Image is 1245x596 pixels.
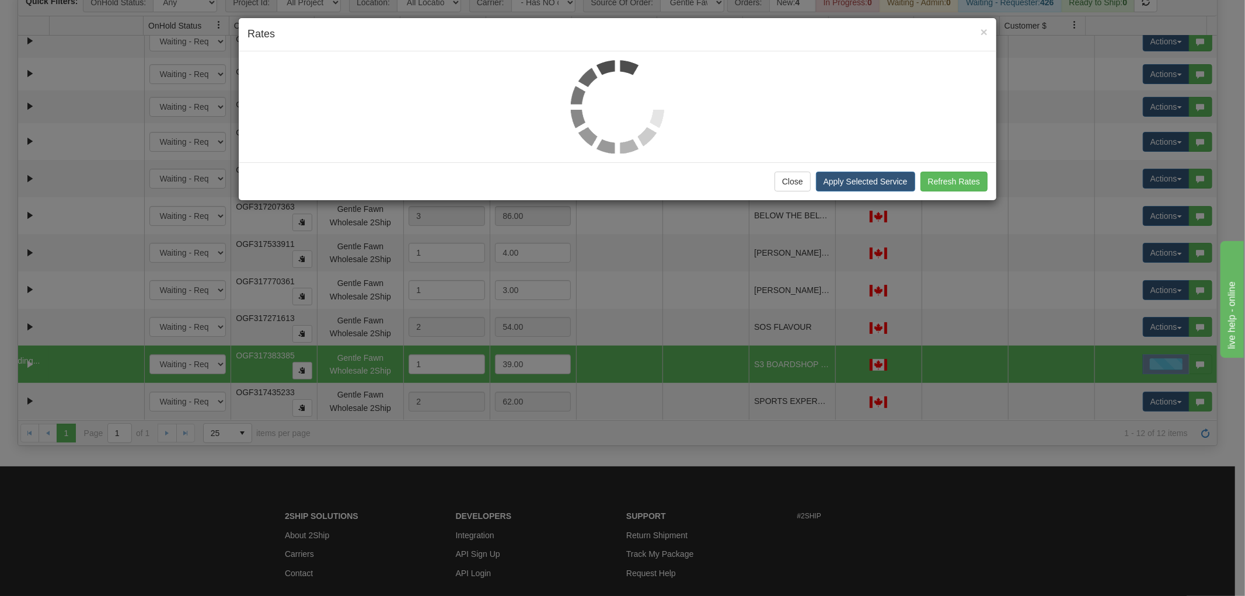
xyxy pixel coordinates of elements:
[775,172,811,191] button: Close
[981,25,988,39] span: ×
[9,7,108,21] div: live help - online
[816,172,915,191] button: Apply Selected Service
[247,27,988,42] h4: Rates
[1218,238,1244,357] iframe: chat widget
[571,60,664,154] img: loader.gif
[981,26,988,38] button: Close
[920,172,988,191] button: Refresh Rates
